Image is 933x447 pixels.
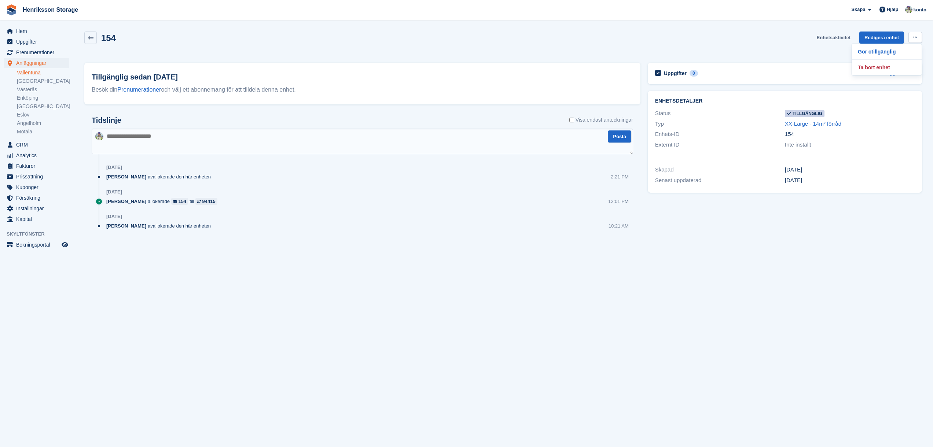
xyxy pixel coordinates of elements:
[855,63,919,72] a: Ta bort enhet
[4,161,69,171] a: menu
[655,141,785,149] div: Externt ID
[16,37,60,47] span: Uppgifter
[16,203,60,214] span: Inställningar
[4,150,69,160] a: menu
[905,6,912,13] img: Daniel Axberg
[17,103,69,110] a: [GEOGRAPHIC_DATA]
[655,120,785,128] div: Typ
[60,240,69,249] a: Förhandsgranska butik
[92,71,633,82] h2: Tillgänglig sedan [DATE]
[16,193,60,203] span: Försäkring
[655,130,785,138] div: Enhets-ID
[785,110,824,117] span: Tillgänglig
[4,182,69,192] a: menu
[887,6,899,13] span: Hjälp
[655,98,915,104] h2: Enhetsdetaljer
[785,130,915,138] div: 154
[664,70,687,77] h2: Uppgifter
[655,176,785,185] div: Senast uppdaterad
[4,214,69,224] a: menu
[4,240,69,250] a: meny
[785,166,915,174] div: [DATE]
[106,222,214,229] div: avallokerade den här enheten
[4,203,69,214] a: menu
[655,166,785,174] div: Skapad
[17,128,69,135] a: Motala
[106,173,214,180] div: avallokerade den här enheten
[16,47,60,58] span: Prenumerationer
[106,198,221,205] div: allokerade till
[117,86,161,93] a: Prenumerationer
[106,214,122,219] div: [DATE]
[611,173,628,180] div: 2:21 PM
[106,222,146,229] span: [PERSON_NAME]
[4,171,69,182] a: menu
[179,198,187,205] div: 154
[16,161,60,171] span: Fakturor
[855,47,919,56] a: Gör otillgänglig
[16,58,60,68] span: Anläggningar
[655,109,785,118] div: Status
[106,189,122,195] div: [DATE]
[195,198,217,205] a: 94415
[690,70,698,77] div: 0
[6,4,17,15] img: stora-icon-8386f47178a22dfd0bd8f6a31ec36ba5ce8667c1dd55bd0f319d3a0aa187defe.svg
[851,6,865,13] span: Skapa
[17,86,69,93] a: Västerås
[92,85,633,94] div: Besök din och välj ett abonnemang för att tilldela denna enhet.
[92,116,121,125] h2: Tidslinje
[101,33,116,43] h2: 154
[106,173,146,180] span: [PERSON_NAME]
[17,120,69,127] a: Ängelholm
[95,132,103,140] img: Daniel Axberg
[4,58,69,68] a: menu
[814,32,853,44] a: Enhetsaktivitet
[608,130,631,143] button: Posta
[608,198,629,205] div: 12:01 PM
[16,150,60,160] span: Analytics
[609,222,629,229] div: 10:21 AM
[569,116,633,124] label: Visa endast anteckningar
[569,116,574,124] input: Visa endast anteckningar
[859,32,904,44] a: Redigera enhet
[16,26,60,36] span: Hem
[20,4,81,16] a: Henriksson Storage
[17,95,69,101] a: Enköping
[202,198,215,205] div: 94415
[16,214,60,224] span: Kapital
[4,193,69,203] a: menu
[4,140,69,150] a: menu
[785,141,915,149] div: Inte inställt
[7,230,73,238] span: Skyltfönster
[17,111,69,118] a: Eslöv
[106,198,146,205] span: [PERSON_NAME]
[16,140,60,150] span: CRM
[16,240,60,250] span: Bokningsportal
[4,37,69,47] a: menu
[785,121,841,127] a: XX-Large - 14m² förråd
[785,176,915,185] div: [DATE]
[4,47,69,58] a: menu
[171,198,188,205] a: 154
[16,171,60,182] span: Prissättning
[16,182,60,192] span: Kuponger
[4,26,69,36] a: menu
[17,78,69,85] a: [GEOGRAPHIC_DATA]
[914,6,926,14] span: konto
[17,69,69,76] a: Vallentuna
[106,165,122,170] div: [DATE]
